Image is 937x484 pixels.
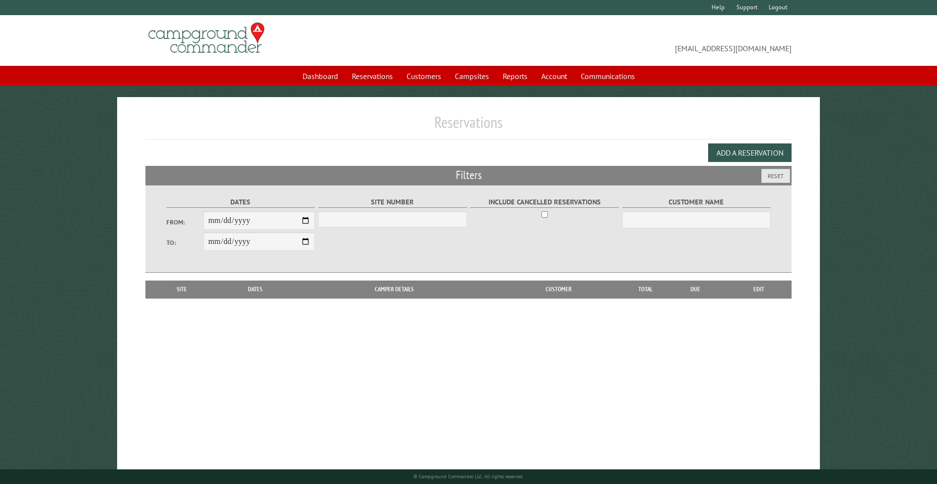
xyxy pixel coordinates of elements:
a: Campsites [449,67,495,85]
th: Dates [214,281,297,298]
label: Include Cancelled Reservations [470,197,619,208]
a: Reservations [346,67,399,85]
a: Communications [575,67,641,85]
span: [EMAIL_ADDRESS][DOMAIN_NAME] [468,27,792,54]
th: Edit [726,281,792,298]
th: Site [150,281,214,298]
a: Reports [497,67,533,85]
h1: Reservations [145,113,792,140]
th: Customer [491,281,626,298]
th: Due [665,281,726,298]
a: Dashboard [297,67,344,85]
small: © Campground Commander LLC. All rights reserved. [413,473,524,480]
label: Dates [166,197,315,208]
a: Customers [401,67,447,85]
h2: Filters [145,166,792,184]
button: Add a Reservation [708,143,792,162]
th: Total [626,281,665,298]
img: Campground Commander [145,19,267,57]
th: Camper Details [297,281,491,298]
a: Account [535,67,573,85]
label: Site Number [318,197,467,208]
label: Customer Name [622,197,771,208]
label: From: [166,218,204,227]
button: Reset [761,169,790,183]
label: To: [166,238,204,247]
